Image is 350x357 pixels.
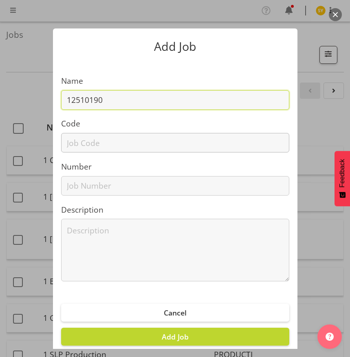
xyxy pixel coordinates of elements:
[162,332,189,342] span: Add Job
[61,176,289,196] input: Job Number
[164,308,187,318] span: Cancel
[61,75,289,87] label: Name
[61,118,289,130] label: Code
[61,161,289,173] label: Number
[339,159,346,187] span: Feedback
[61,133,289,152] input: Job Code
[61,304,289,322] button: Cancel
[61,90,289,110] input: Job Name
[61,328,289,346] button: Add Job
[335,151,350,206] button: Feedback - Show survey
[61,41,289,52] p: Add Job
[326,333,334,341] img: help-xxl-2.png
[61,204,289,216] label: Description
